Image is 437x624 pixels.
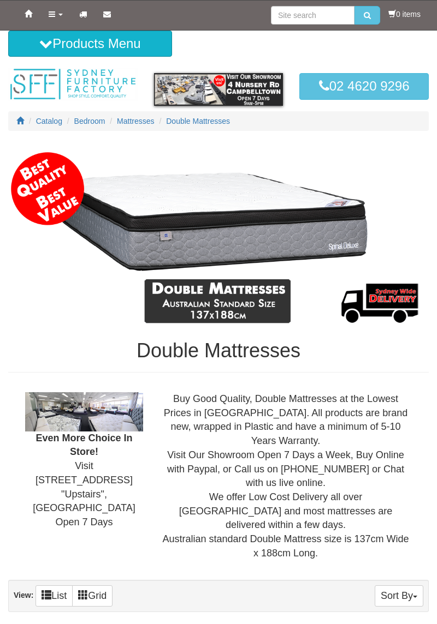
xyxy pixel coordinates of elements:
[17,392,151,530] div: Visit [STREET_ADDRESS] "Upstairs", [GEOGRAPHIC_DATA] Open 7 Days
[36,117,62,125] a: Catalog
[388,9,421,20] li: 0 items
[151,392,420,560] div: Buy Good Quality, Double Mattresses at the Lowest Prices in [GEOGRAPHIC_DATA]. All products are b...
[36,585,73,607] a: List
[8,31,172,57] button: Products Menu
[166,117,230,125] a: Double Mattresses
[154,73,284,106] img: showroom.gif
[25,392,143,431] img: Showroom
[14,591,33,600] strong: View:
[375,585,423,607] button: Sort By
[8,340,429,362] h1: Double Mattresses
[72,585,113,607] a: Grid
[36,433,132,458] b: Even More Choice In Store!
[117,117,154,125] a: Mattresses
[271,6,355,25] input: Site search
[299,73,429,99] a: 02 4620 9296
[8,68,138,101] img: Sydney Furniture Factory
[8,147,429,329] img: Double Mattresses
[74,117,105,125] a: Bedroom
